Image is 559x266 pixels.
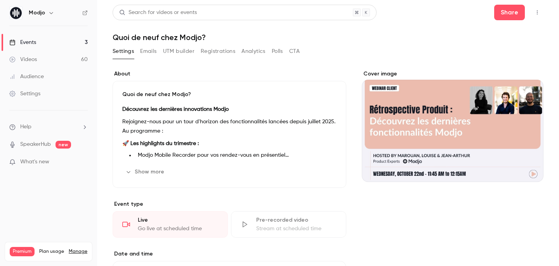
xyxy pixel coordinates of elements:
button: Polls [272,45,283,58]
div: Pre-recorded video [256,216,337,224]
p: Event type [113,200,346,208]
label: About [113,70,346,78]
div: Settings [9,90,40,98]
h6: Modjo [29,9,45,17]
li: Modjo Mobile Recorder pour vos rendez-vous en présentiel [135,151,337,159]
iframe: Noticeable Trigger [78,159,88,166]
p: Rejoignez-nous pour un tour d'horizon des fonctionnalités lancées depuis juillet 2025. Au program... [122,117,337,136]
button: Analytics [241,45,266,58]
span: Premium [10,247,35,256]
label: Cover image [362,70,543,78]
div: Audience [9,73,44,80]
button: Share [494,5,525,20]
span: Plan usage [39,248,64,255]
div: Search for videos or events [119,9,197,17]
a: SpeakerHub [20,140,51,149]
button: Show more [122,166,169,178]
label: Date and time [113,250,346,258]
button: Registrations [201,45,235,58]
button: UTM builder [163,45,194,58]
p: Quoi de neuf chez Modjo? [122,91,337,98]
div: Live [138,216,218,224]
button: CTA [289,45,300,58]
strong: Découvrez les dernières innovations Modjo [122,107,229,112]
button: Settings [113,45,134,58]
div: Pre-recorded videoStream at scheduled time [231,211,346,238]
span: new [56,141,71,149]
div: Videos [9,56,37,63]
div: Events [9,38,36,46]
section: Cover image [362,70,543,182]
a: Manage [69,248,87,255]
strong: 🚀 Les highlights du trimestre : [122,141,199,146]
span: Help [20,123,31,131]
button: Emails [140,45,156,58]
img: Modjo [10,7,22,19]
h1: Quoi de neuf chez Modjo? [113,33,543,42]
li: help-dropdown-opener [9,123,88,131]
div: Go live at scheduled time [138,225,218,233]
div: Stream at scheduled time [256,225,337,233]
span: What's new [20,158,49,166]
div: LiveGo live at scheduled time [113,211,228,238]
